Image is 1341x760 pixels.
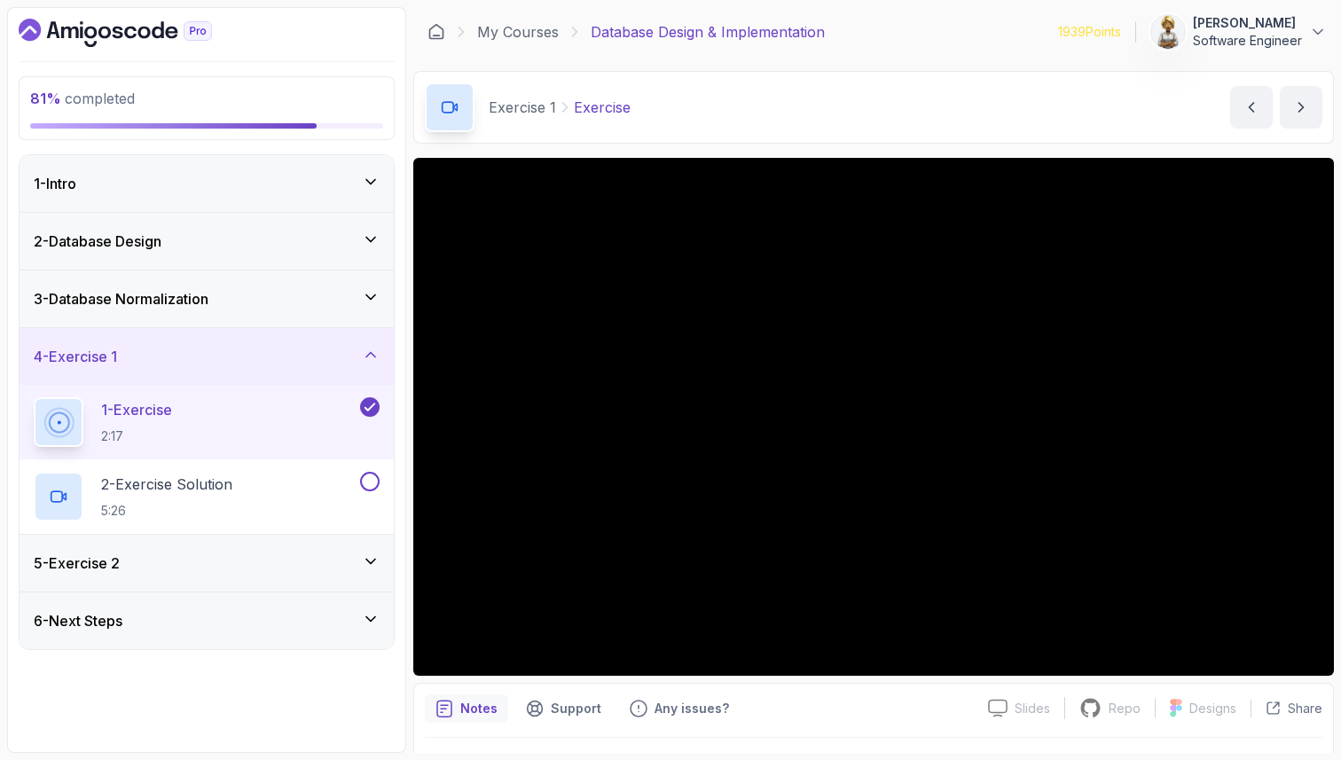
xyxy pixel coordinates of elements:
p: 5:26 [101,502,232,520]
button: 4-Exercise 1 [20,328,394,385]
button: 1-Exercise2:17 [34,397,380,447]
iframe: 1 - Exercise [413,158,1334,676]
button: 3-Database Normalization [20,270,394,327]
p: 2:17 [101,427,172,445]
h3: 5 - Exercise 2 [34,552,120,574]
a: Dashboard [427,23,445,41]
p: Slides [1015,700,1050,717]
span: completed [30,90,135,107]
button: 5-Exercise 2 [20,535,394,592]
p: Exercise [574,97,631,118]
a: Dashboard [19,19,253,47]
button: user profile image[PERSON_NAME]Software Engineer [1150,14,1327,50]
p: 1 - Exercise [101,399,172,420]
button: notes button [425,694,508,723]
h3: 2 - Database Design [34,231,161,252]
button: 1-Intro [20,155,394,212]
h3: 4 - Exercise 1 [34,346,117,367]
h3: 6 - Next Steps [34,610,122,631]
p: 1939 Points [1058,23,1121,41]
p: Support [551,700,601,717]
button: 6-Next Steps [20,592,394,649]
p: Designs [1189,700,1236,717]
button: Support button [515,694,612,723]
span: 81 % [30,90,61,107]
h3: 1 - Intro [34,173,76,194]
button: 2-Database Design [20,213,394,270]
p: Exercise 1 [489,97,556,118]
h3: 3 - Database Normalization [34,288,208,309]
button: 2-Exercise Solution5:26 [34,472,380,521]
button: previous content [1230,86,1273,129]
p: Any issues? [655,700,729,717]
button: Share [1251,700,1322,717]
p: Notes [460,700,498,717]
button: next content [1280,86,1322,129]
img: user profile image [1151,15,1185,49]
p: Software Engineer [1193,32,1302,50]
p: [PERSON_NAME] [1193,14,1302,32]
button: Feedback button [619,694,740,723]
p: Repo [1109,700,1141,717]
p: Database Design & Implementation [591,21,825,43]
p: 2 - Exercise Solution [101,474,232,495]
a: My Courses [477,21,559,43]
p: Share [1288,700,1322,717]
